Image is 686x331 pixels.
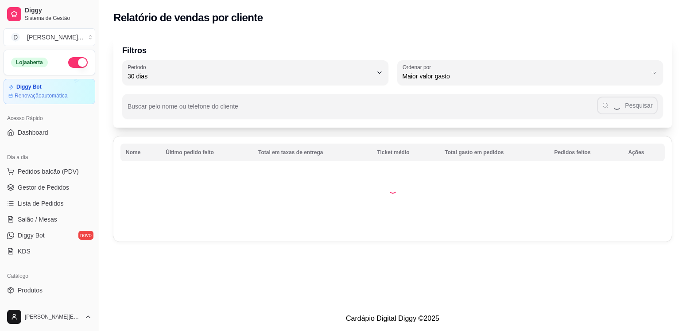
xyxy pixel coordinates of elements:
div: Catálogo [4,269,95,283]
a: Dashboard [4,125,95,140]
span: [PERSON_NAME][EMAIL_ADDRESS][DOMAIN_NAME] [25,313,81,320]
a: Diggy Botnovo [4,228,95,242]
div: Dia a dia [4,150,95,164]
span: Pedidos balcão (PDV) [18,167,79,176]
div: Loja aberta [11,58,48,67]
label: Ordenar por [403,63,434,71]
div: Loading [388,185,397,194]
span: Maior valor gasto [403,72,647,81]
span: Lista de Pedidos [18,199,64,208]
span: Diggy Bot [18,231,45,240]
span: 30 dias [128,72,372,81]
button: Alterar Status [68,57,88,68]
span: Sistema de Gestão [25,15,92,22]
button: Período30 dias [122,60,388,85]
label: Período [128,63,149,71]
span: KDS [18,247,31,256]
span: Salão / Mesas [18,215,57,224]
span: Gestor de Pedidos [18,183,69,192]
footer: Cardápio Digital Diggy © 2025 [99,306,686,331]
h2: Relatório de vendas por cliente [113,11,263,25]
button: Ordenar porMaior valor gasto [397,60,663,85]
div: Acesso Rápido [4,111,95,125]
span: Diggy [25,7,92,15]
a: Gestor de Pedidos [4,180,95,195]
span: Dashboard [18,128,48,137]
a: Lista de Pedidos [4,196,95,210]
a: KDS [4,244,95,258]
button: [PERSON_NAME][EMAIL_ADDRESS][DOMAIN_NAME] [4,306,95,327]
p: Filtros [122,44,663,57]
article: Renovação automática [15,92,67,99]
a: Diggy BotRenovaçãoautomática [4,79,95,104]
button: Select a team [4,28,95,46]
a: Salão / Mesas [4,212,95,226]
span: Produtos [18,286,43,295]
a: Complementos [4,299,95,313]
button: Pedidos balcão (PDV) [4,164,95,179]
input: Buscar pelo nome ou telefone do cliente [128,105,597,114]
span: D [11,33,20,42]
a: DiggySistema de Gestão [4,4,95,25]
a: Produtos [4,283,95,297]
article: Diggy Bot [16,84,42,90]
span: Complementos [18,302,59,311]
div: [PERSON_NAME] ... [27,33,83,42]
